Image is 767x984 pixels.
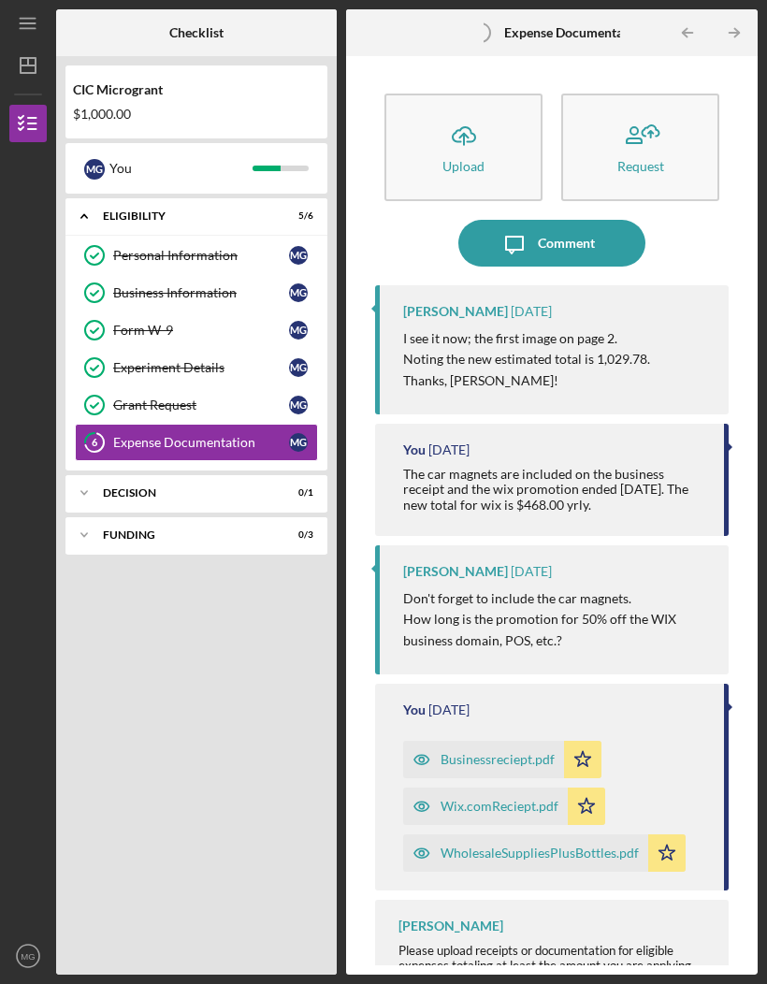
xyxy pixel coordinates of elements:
[92,437,98,449] tspan: 6
[403,442,426,457] div: You
[403,349,650,369] p: Noting the new estimated total is 1,029.78.
[109,152,253,184] div: You
[289,358,308,377] div: M G
[617,159,664,173] div: Request
[169,25,224,40] b: Checklist
[289,433,308,452] div: M G
[113,398,289,412] div: Grant Request
[75,424,318,461] a: 6Expense DocumentationMG
[289,396,308,414] div: M G
[403,564,508,579] div: [PERSON_NAME]
[75,349,318,386] a: Experiment DetailsMG
[280,210,313,222] div: 5 / 6
[75,237,318,274] a: Personal InformationMG
[403,741,601,778] button: Businessreciept.pdf
[289,246,308,265] div: M G
[103,529,267,541] div: FUNDING
[403,609,710,651] p: How long is the promotion for 50% off the WIX business domain, POS, etc.?
[428,702,470,717] time: 2025-08-29 02:15
[504,25,646,40] b: Expense Documentation
[538,220,595,267] div: Comment
[458,220,645,267] button: Comment
[9,937,47,975] button: MG
[73,82,320,97] div: CIC Microgrant
[289,321,308,340] div: M G
[403,370,650,391] p: Thanks, [PERSON_NAME]!
[21,951,35,962] text: MG
[403,788,605,825] button: Wix.comReciept.pdf
[403,702,426,717] div: You
[403,834,686,872] button: WholesaleSuppliesPlusBottles.pdf
[561,94,719,201] button: Request
[113,360,289,375] div: Experiment Details
[113,285,289,300] div: Business Information
[403,467,705,512] div: The car magnets are included on the business receipt and the wix promotion ended [DATE]. The new ...
[398,919,503,933] div: [PERSON_NAME]
[113,435,289,450] div: Expense Documentation
[442,159,485,173] div: Upload
[75,311,318,349] a: Form W-9MG
[403,588,710,609] p: Don't forget to include the car magnets.
[403,328,650,349] p: I see it now; the first image on page 2.
[441,799,558,814] div: Wix.comReciept.pdf
[441,846,639,861] div: WholesaleSuppliesPlusBottles.pdf
[280,487,313,499] div: 0 / 1
[384,94,543,201] button: Upload
[75,274,318,311] a: Business InformationMG
[289,283,308,302] div: M G
[73,107,320,122] div: $1,000.00
[103,210,267,222] div: ELIGIBILITY
[75,386,318,424] a: Grant RequestMG
[511,564,552,579] time: 2025-09-04 19:21
[441,752,555,767] div: Businessreciept.pdf
[403,304,508,319] div: [PERSON_NAME]
[113,323,289,338] div: Form W-9
[103,487,267,499] div: Decision
[428,442,470,457] time: 2025-09-04 19:28
[84,159,105,180] div: M G
[113,248,289,263] div: Personal Information
[511,304,552,319] time: 2025-09-04 19:35
[280,529,313,541] div: 0 / 3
